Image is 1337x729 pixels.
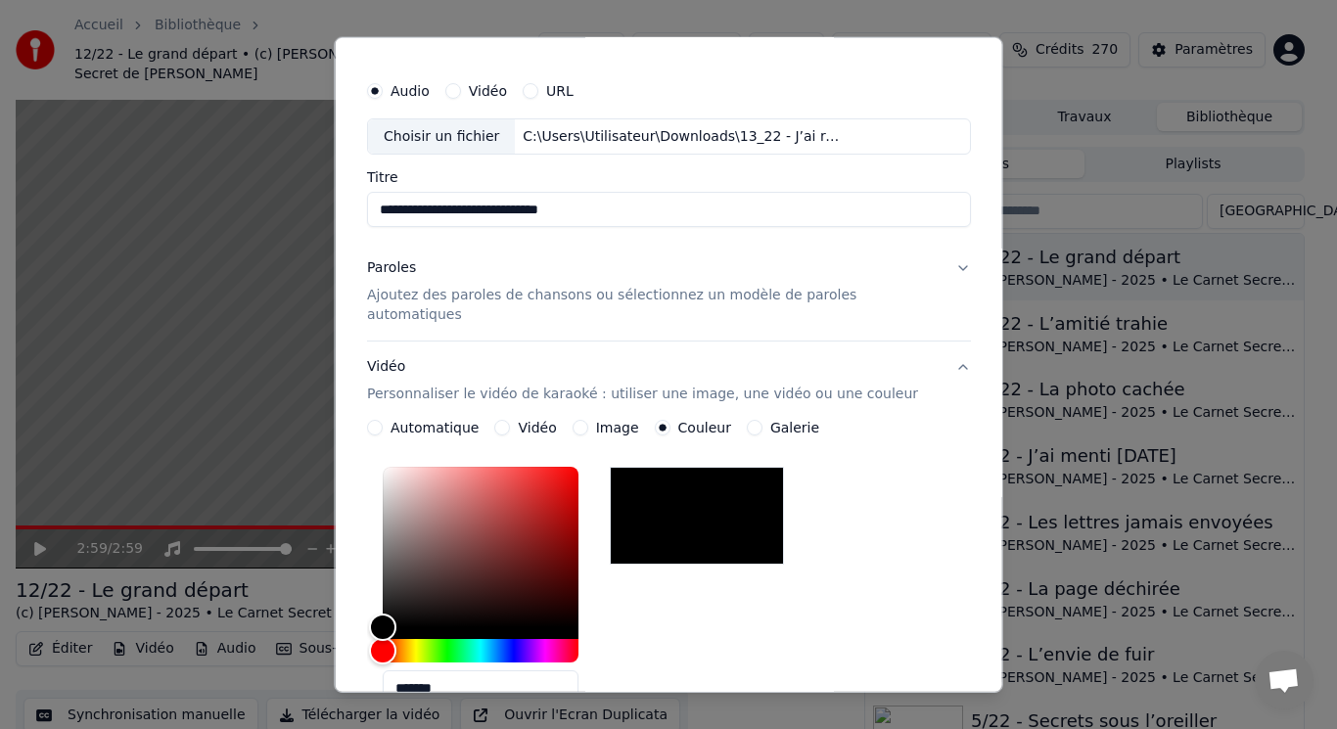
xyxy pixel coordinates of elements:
[518,421,556,434] label: Vidéo
[367,342,971,420] button: VidéoPersonnaliser le vidéo de karaoké : utiliser une image, une vidéo ou une couleur
[391,421,479,434] label: Automatique
[367,286,940,325] p: Ajoutez des paroles de chansons ou sélectionnez un modèle de paroles automatiques
[367,357,918,404] div: Vidéo
[383,639,578,662] div: Hue
[367,258,416,278] div: Paroles
[515,126,848,146] div: C:\Users\Utilisateur\Downloads\13_22 - J’ai rencontré quelqu’un.mp3
[677,421,730,434] label: Couleur
[468,83,506,97] label: Vidéo
[367,385,918,404] p: Personnaliser le vidéo de karaoké : utiliser une image, une vidéo ou une couleur
[367,243,971,341] button: ParolesAjoutez des paroles de chansons ou sélectionnez un modèle de paroles automatiques
[359,22,979,39] h2: Créer un Karaoké
[383,467,578,627] div: Color
[546,83,574,97] label: URL
[595,421,638,434] label: Image
[769,421,818,434] label: Galerie
[391,83,430,97] label: Audio
[367,170,971,184] label: Titre
[368,118,515,154] div: Choisir un fichier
